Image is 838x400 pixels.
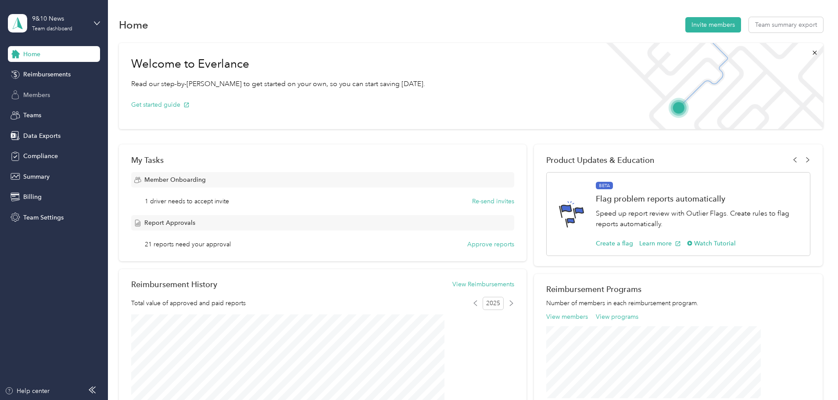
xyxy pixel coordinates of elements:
button: Re-send invites [472,197,514,206]
iframe: Everlance-gr Chat Button Frame [789,351,838,400]
button: Create a flag [596,239,633,248]
span: Teams [23,111,41,120]
span: Total value of approved and paid reports [131,299,246,308]
span: Report Approvals [144,218,195,227]
h2: Reimbursement Programs [546,285,810,294]
button: Approve reports [467,240,514,249]
button: Get started guide [131,100,190,109]
h1: Welcome to Everlance [131,57,425,71]
div: My Tasks [131,155,514,165]
span: Data Exports [23,131,61,141]
span: Product Updates & Education [546,155,655,165]
h1: Home [119,20,148,29]
button: Help center [5,386,50,396]
button: Team summary export [749,17,823,32]
div: Team dashboard [32,26,72,32]
img: Welcome to everlance [598,43,823,129]
button: Learn more [639,239,681,248]
span: Members [23,90,50,100]
button: Invite members [685,17,741,32]
button: View members [546,312,588,321]
span: Compliance [23,151,58,161]
span: Billing [23,192,42,202]
span: BETA [596,182,613,190]
p: Read our step-by-[PERSON_NAME] to get started on your own, so you can start saving [DATE]. [131,79,425,90]
span: Member Onboarding [144,175,206,184]
span: 2025 [483,297,504,310]
p: Number of members in each reimbursement program. [546,299,810,308]
span: Home [23,50,40,59]
button: View Reimbursements [452,280,514,289]
h2: Reimbursement History [131,280,217,289]
span: Team Settings [23,213,64,222]
p: Speed up report review with Outlier Flags. Create rules to flag reports automatically. [596,208,801,230]
div: 9&10 News [32,14,87,23]
span: Summary [23,172,50,181]
button: View programs [596,312,638,321]
span: 21 reports need your approval [145,240,231,249]
h1: Flag problem reports automatically [596,194,801,203]
button: Watch Tutorial [687,239,736,248]
span: Reimbursements [23,70,71,79]
span: 1 driver needs to accept invite [145,197,229,206]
